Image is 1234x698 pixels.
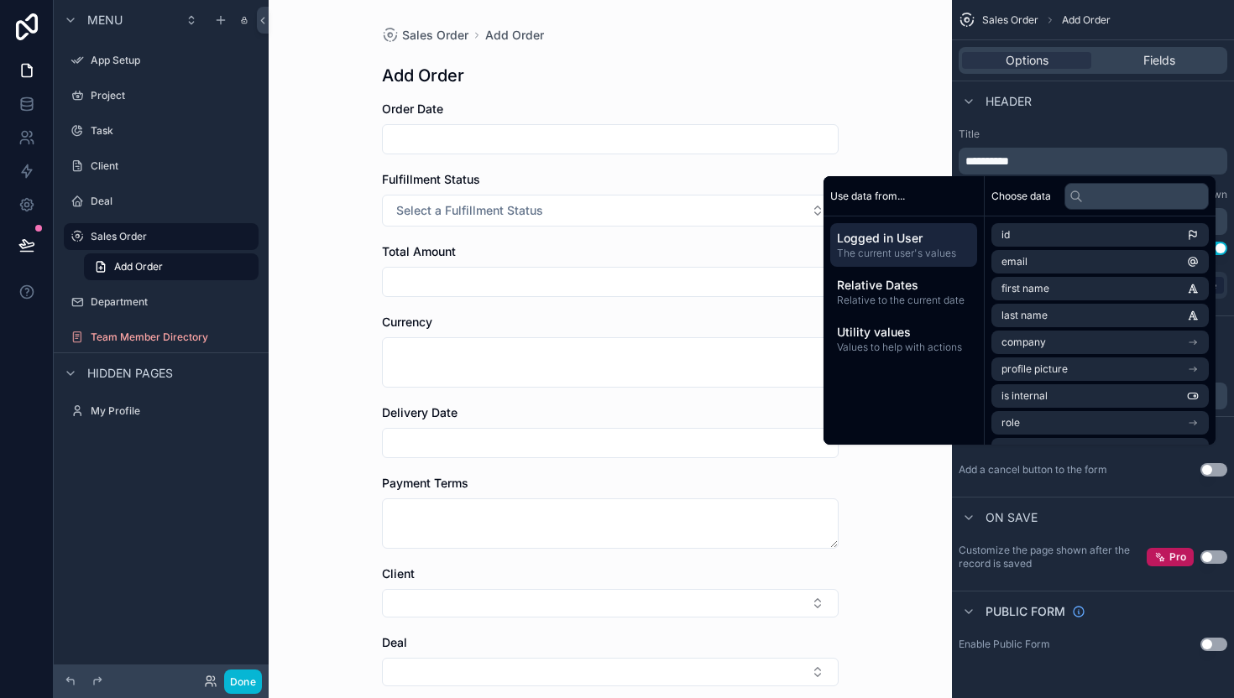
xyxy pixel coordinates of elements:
span: Payment Terms [382,476,468,490]
span: Menu [87,12,123,29]
span: Currency [382,315,432,329]
label: Add a cancel button to the form [959,463,1107,477]
label: Customize the page shown after the record is saved [959,544,1147,570]
span: Fulfillment Status [382,172,480,186]
button: Select Button [382,658,839,686]
label: Deal [91,195,255,208]
div: scrollable content [959,148,1227,174]
a: My Profile [64,398,259,425]
button: Select Button [382,195,839,227]
span: Select a Fulfillment Status [396,202,543,219]
label: Title [959,128,1227,141]
button: Select Button [382,589,839,617]
a: App Setup [64,47,259,74]
span: Hidden pages [87,365,173,382]
label: Team Member Directory [91,331,255,344]
a: Project [64,82,259,109]
span: Sales Order [402,27,468,44]
a: Department [64,289,259,315]
span: Deal [382,635,407,649]
span: Add Order [114,260,163,273]
label: Sales Order [91,230,248,243]
a: Sales Order [64,223,259,250]
a: Add Order [485,27,544,44]
label: Task [91,124,255,138]
a: Sales Order [382,27,468,44]
span: Fields [1143,52,1175,69]
span: Sales Order [982,13,1038,27]
span: Header [986,93,1032,110]
span: Public form [986,603,1065,620]
div: scrollable content [824,216,984,367]
span: Values to help with actions [837,341,970,354]
span: The current user's values [837,247,970,260]
label: Department [91,295,255,309]
span: Relative Dates [837,277,970,294]
span: Use data from... [830,190,905,203]
a: Team Member Directory [64,324,259,351]
label: App Setup [91,54,255,67]
span: Delivery Date [382,405,458,419]
span: Order Date [382,102,443,116]
label: Project [91,89,255,102]
button: Done [224,669,262,694]
span: On save [986,509,1038,526]
label: My Profile [91,404,255,418]
a: Client [64,153,259,180]
span: Utility values [837,324,970,341]
a: Task [64,117,259,144]
span: Choose data [991,190,1051,203]
label: Client [91,159,255,173]
span: Client [382,566,415,581]
span: Logged in User [837,230,970,247]
div: Enable Public Form [959,638,1050,651]
a: Add Order [84,253,259,280]
span: Total Amount [382,244,456,258]
a: Deal [64,188,259,215]
span: Add Order [1062,13,1111,27]
span: Options [1006,52,1048,69]
span: Pro [1169,550,1186,564]
span: Relative to the current date [837,294,970,307]
h1: Add Order [382,64,464,87]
